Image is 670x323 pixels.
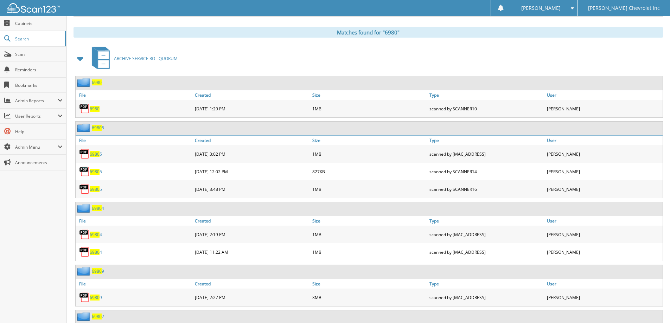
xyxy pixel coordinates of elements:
[15,113,58,119] span: User Reports
[92,79,102,85] a: 6980
[311,182,428,196] div: 1MB
[92,125,104,131] a: 69805
[79,103,90,114] img: PDF.png
[545,279,663,289] a: User
[311,102,428,116] div: 1MB
[90,232,102,238] a: 69804
[90,295,100,301] span: 6980
[311,164,428,179] div: 827KB
[74,27,663,38] div: Matches found for "6980"
[193,136,311,145] a: Created
[15,82,63,88] span: Bookmarks
[428,245,545,259] div: scanned by [MAC_ADDRESS]
[77,78,92,87] img: folder2.png
[79,184,90,194] img: PDF.png
[79,166,90,177] img: PDF.png
[428,147,545,161] div: scanned by [MAC_ADDRESS]
[428,290,545,304] div: scanned by [MAC_ADDRESS]
[545,245,663,259] div: [PERSON_NAME]
[311,147,428,161] div: 1MB
[311,245,428,259] div: 1MB
[428,164,545,179] div: scanned by SCANNER14
[193,216,311,226] a: Created
[76,90,193,100] a: File
[76,216,193,226] a: File
[193,90,311,100] a: Created
[428,136,545,145] a: Type
[311,290,428,304] div: 3MB
[77,267,92,276] img: folder2.png
[311,216,428,226] a: Size
[77,312,92,321] img: folder2.png
[7,3,60,13] img: scan123-logo-white.svg
[90,169,102,175] a: 69805
[15,129,63,135] span: Help
[545,290,663,304] div: [PERSON_NAME]
[92,314,104,319] a: 69802
[79,292,90,303] img: PDF.png
[92,314,102,319] span: 6980
[428,216,545,226] a: Type
[193,279,311,289] a: Created
[88,45,178,72] a: ARCHIVE SERVICE RO - QUORUM
[311,136,428,145] a: Size
[428,279,545,289] a: Type
[545,147,663,161] div: [PERSON_NAME]
[428,90,545,100] a: Type
[77,204,92,213] img: folder2.png
[545,136,663,145] a: User
[90,249,102,255] a: 69804
[92,125,102,131] span: 6980
[90,249,100,255] span: 6980
[15,36,62,42] span: Search
[311,90,428,100] a: Size
[90,169,100,175] span: 6980
[90,151,102,157] a: 69805
[90,186,102,192] a: 69805
[79,247,90,257] img: PDF.png
[77,123,92,132] img: folder2.png
[92,205,102,211] span: 6980
[79,229,90,240] img: PDF.png
[90,295,102,301] a: 69809
[428,227,545,241] div: scanned by [MAC_ADDRESS]
[114,56,178,62] span: ARCHIVE SERVICE RO - QUORUM
[79,149,90,159] img: PDF.png
[193,102,311,116] div: [DATE] 1:29 PM
[90,106,100,112] a: 6980
[15,51,63,57] span: Scan
[311,279,428,289] a: Size
[15,144,58,150] span: Admin Menu
[92,268,102,274] span: 6980
[193,290,311,304] div: [DATE] 2:27 PM
[545,90,663,100] a: User
[545,216,663,226] a: User
[193,227,311,241] div: [DATE] 2:19 PM
[15,98,58,104] span: Admin Reports
[15,20,63,26] span: Cabinets
[635,289,670,323] iframe: Chat Widget
[545,227,663,241] div: [PERSON_NAME]
[588,6,660,10] span: [PERSON_NAME] Chevrolet Inc
[92,205,104,211] a: 69804
[545,102,663,116] div: [PERSON_NAME]
[428,182,545,196] div: scanned by SCANNER16
[193,182,311,196] div: [DATE] 3:48 PM
[76,136,193,145] a: File
[193,245,311,259] div: [DATE] 11:22 AM
[193,164,311,179] div: [DATE] 12:02 PM
[76,279,193,289] a: File
[545,164,663,179] div: [PERSON_NAME]
[90,232,100,238] span: 6980
[92,268,104,274] a: 69809
[15,160,63,166] span: Announcements
[90,186,100,192] span: 6980
[311,227,428,241] div: 1MB
[521,6,561,10] span: [PERSON_NAME]
[428,102,545,116] div: scanned by SCANNER10
[15,67,63,73] span: Reminders
[90,151,100,157] span: 6980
